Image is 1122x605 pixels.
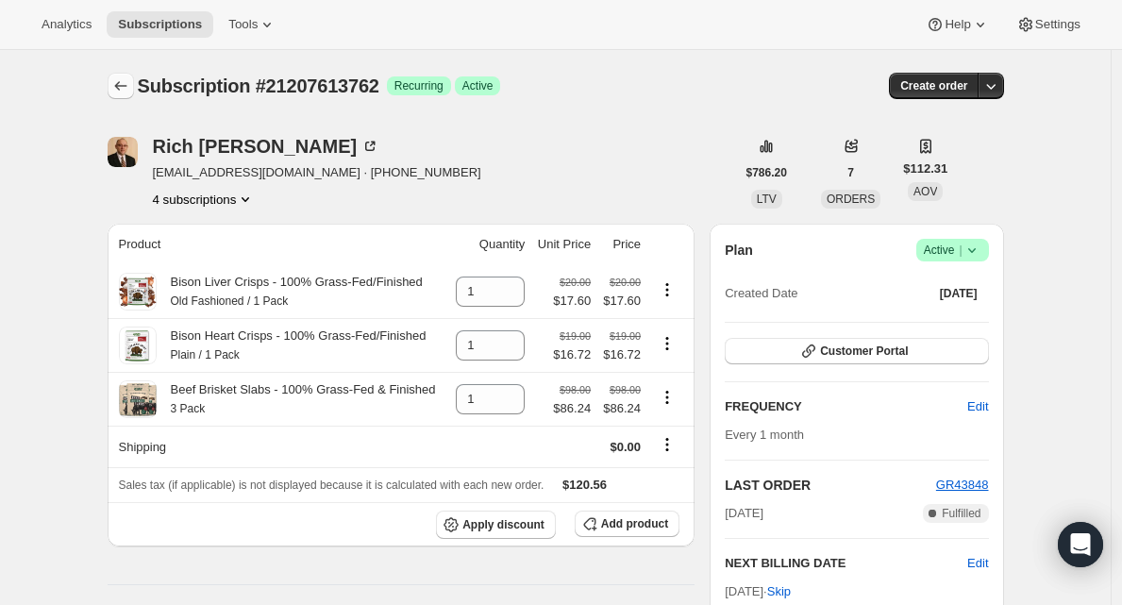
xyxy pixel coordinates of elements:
th: Shipping [108,426,449,467]
span: Created Date [725,284,797,303]
div: Bison Heart Crisps - 100% Grass-Fed/Finished [157,327,427,364]
button: Product actions [652,333,682,354]
span: Sales tax (if applicable) is not displayed because it is calculated with each new order. [119,479,544,492]
small: Old Fashioned / 1 Pack [171,294,289,308]
div: Bison Liver Crisps - 100% Grass-Fed/Finished [157,273,423,311]
button: Subscriptions [107,11,213,38]
button: Product actions [652,387,682,408]
button: Shipping actions [652,434,682,455]
button: GR43848 [936,476,989,495]
span: $17.60 [602,292,641,311]
span: ORDERS [827,193,875,206]
span: $16.72 [602,345,641,364]
h2: Plan [725,241,753,260]
span: Analytics [42,17,92,32]
span: Active [924,241,981,260]
button: Add product [575,511,679,537]
span: [DATE] · [725,584,791,598]
img: product img [119,327,157,364]
small: $19.00 [560,330,591,342]
span: $112.31 [903,160,947,178]
span: $16.72 [553,345,591,364]
span: Skip [767,582,791,601]
button: Edit [967,554,988,573]
img: product img [119,273,157,311]
span: Help [945,17,970,32]
button: [DATE] [929,280,989,307]
th: Product [108,224,449,265]
button: Edit [956,392,999,422]
button: Product actions [153,190,256,209]
span: Apply discount [462,517,544,532]
button: Tools [217,11,288,38]
span: Every 1 month [725,428,804,442]
span: $17.60 [553,292,591,311]
div: Beef Brisket Slabs - 100% Grass-Fed & Finished [157,380,436,418]
span: $0.00 [610,440,641,454]
span: Customer Portal [820,344,908,359]
button: Analytics [30,11,103,38]
span: LTV [757,193,777,206]
span: Fulfilled [942,506,980,521]
button: Product actions [652,279,682,300]
span: Subscriptions [118,17,202,32]
button: Customer Portal [725,338,988,364]
span: Recurring [394,78,444,93]
span: Rich Lowrie [108,137,138,167]
span: Add product [601,516,668,531]
span: AOV [913,185,937,198]
button: Create order [889,73,979,99]
span: | [959,243,962,258]
button: Subscriptions [108,73,134,99]
span: Edit [967,397,988,416]
span: Settings [1035,17,1080,32]
small: $20.00 [560,277,591,288]
span: $120.56 [562,478,607,492]
span: Active [462,78,494,93]
img: product img [119,380,157,418]
span: [EMAIL_ADDRESS][DOMAIN_NAME] · [PHONE_NUMBER] [153,163,481,182]
h2: NEXT BILLING DATE [725,554,967,573]
span: $86.24 [602,399,641,418]
span: $786.20 [746,165,787,180]
th: Quantity [448,224,530,265]
button: Settings [1005,11,1092,38]
span: Create order [900,78,967,93]
th: Price [596,224,646,265]
span: Subscription #21207613762 [138,76,379,96]
span: [DATE] [940,286,978,301]
small: $98.00 [560,384,591,395]
span: Tools [228,17,258,32]
small: 3 Pack [171,402,206,415]
button: $786.20 [735,160,798,186]
h2: LAST ORDER [725,476,936,495]
span: $86.24 [553,399,591,418]
th: Unit Price [530,224,596,265]
h2: FREQUENCY [725,397,967,416]
button: Help [914,11,1000,38]
small: Plain / 1 Pack [171,348,240,361]
div: Rich [PERSON_NAME] [153,137,380,156]
small: $20.00 [610,277,641,288]
span: [DATE] [725,504,763,523]
span: 7 [847,165,854,180]
a: GR43848 [936,478,989,492]
div: Open Intercom Messenger [1058,522,1103,567]
small: $98.00 [610,384,641,395]
small: $19.00 [610,330,641,342]
button: Apply discount [436,511,556,539]
button: 7 [836,160,865,186]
